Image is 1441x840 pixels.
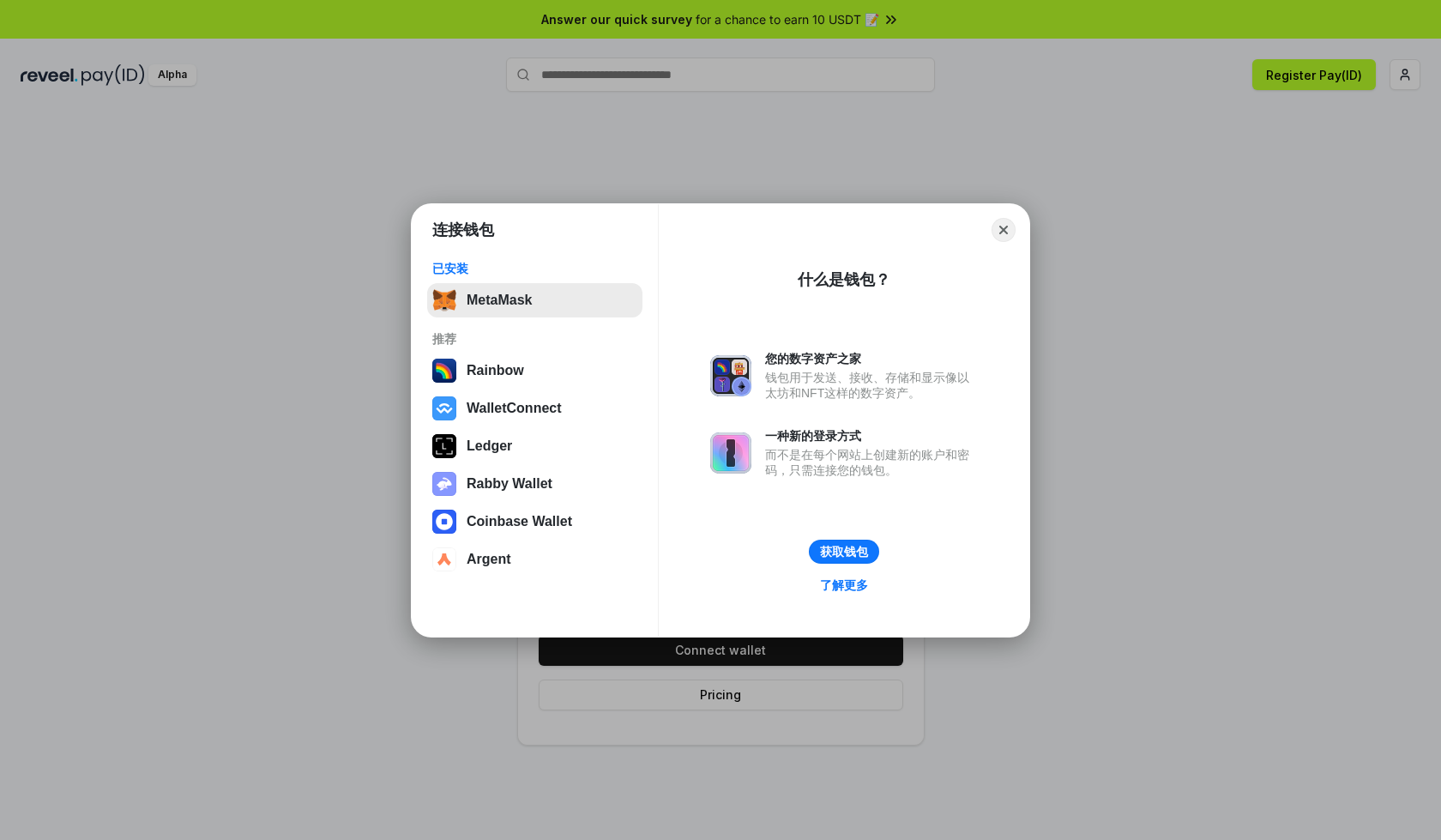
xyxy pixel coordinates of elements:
[710,432,751,474] img: svg+xml,%3Csvg%20xmlns%3D%22http%3A%2F%2Fwww.w3.org%2F2000%2Fsvg%22%20fill%3D%22none%22%20viewBox...
[820,577,868,593] div: 了解更多
[810,574,878,596] a: 了解更多
[427,467,642,501] button: Rabby Wallet
[992,218,1016,242] button: Close
[765,370,978,401] div: 钱包用于发送、接收、存储和显示像以太坊和NFT这样的数字资产。
[798,269,890,290] div: 什么是钱包？
[432,220,494,240] h1: 连接钱包
[432,472,456,496] img: svg+xml,%3Csvg%20xmlns%3D%22http%3A%2F%2Fwww.w3.org%2F2000%2Fsvg%22%20fill%3D%22none%22%20viewBox...
[809,540,879,564] button: 获取钱包
[427,542,642,577] button: Argent
[467,401,562,416] div: WalletConnect
[432,434,456,458] img: svg+xml,%3Csvg%20xmlns%3D%22http%3A%2F%2Fwww.w3.org%2F2000%2Fsvg%22%20width%3D%2228%22%20height%3...
[710,355,751,396] img: svg+xml,%3Csvg%20xmlns%3D%22http%3A%2F%2Fwww.w3.org%2F2000%2Fsvg%22%20fill%3D%22none%22%20viewBox...
[427,429,642,463] button: Ledger
[765,351,978,366] div: 您的数字资产之家
[467,438,512,454] div: Ledger
[765,428,978,444] div: 一种新的登录方式
[467,514,572,529] div: Coinbase Wallet
[432,331,637,347] div: 推荐
[467,476,552,492] div: Rabby Wallet
[820,544,868,559] div: 获取钱包
[432,396,456,420] img: svg+xml,%3Csvg%20width%3D%2228%22%20height%3D%2228%22%20viewBox%3D%220%200%2028%2028%22%20fill%3D...
[432,547,456,571] img: svg+xml,%3Csvg%20width%3D%2228%22%20height%3D%2228%22%20viewBox%3D%220%200%2028%2028%22%20fill%3D...
[432,359,456,383] img: svg+xml,%3Csvg%20width%3D%22120%22%20height%3D%22120%22%20viewBox%3D%220%200%20120%20120%22%20fil...
[467,552,511,567] div: Argent
[432,288,456,312] img: svg+xml,%3Csvg%20fill%3D%22none%22%20height%3D%2233%22%20viewBox%3D%220%200%2035%2033%22%20width%...
[427,505,642,539] button: Coinbase Wallet
[432,261,637,276] div: 已安装
[467,293,532,308] div: MetaMask
[427,391,642,426] button: WalletConnect
[427,283,642,317] button: MetaMask
[765,447,978,478] div: 而不是在每个网站上创建新的账户和密码，只需连接您的钱包。
[432,510,456,534] img: svg+xml,%3Csvg%20width%3D%2228%22%20height%3D%2228%22%20viewBox%3D%220%200%2028%2028%22%20fill%3D...
[467,363,524,378] div: Rainbow
[427,354,642,388] button: Rainbow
